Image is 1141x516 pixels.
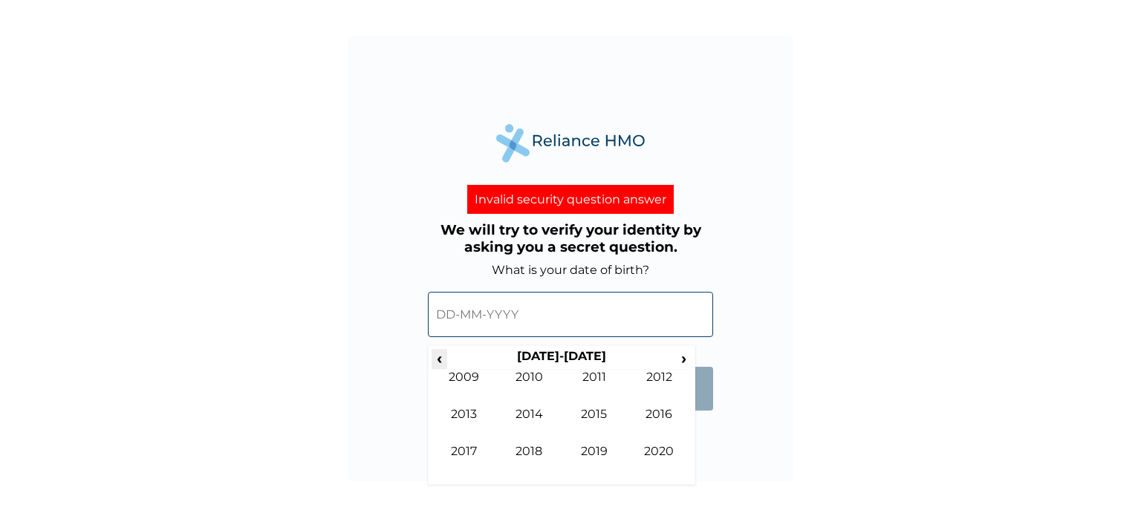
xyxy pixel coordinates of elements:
td: 2013 [432,407,497,444]
td: 2009 [432,370,497,407]
th: [DATE]-[DATE] [447,349,675,370]
td: 2020 [627,444,692,481]
span: › [676,349,692,368]
td: 2016 [627,407,692,444]
label: What is your date of birth? [492,263,649,277]
td: 2010 [497,370,562,407]
td: 2017 [432,444,497,481]
span: ‹ [432,349,447,368]
input: DD-MM-YYYY [428,292,713,337]
td: 2015 [562,407,627,444]
td: 2019 [562,444,627,481]
td: 2012 [627,370,692,407]
td: 2018 [497,444,562,481]
td: 2014 [497,407,562,444]
h3: We will try to verify your identity by asking you a secret question. [428,221,713,255]
div: Invalid security question answer [467,185,674,214]
img: Reliance Health's Logo [496,124,645,162]
td: 2011 [562,370,627,407]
